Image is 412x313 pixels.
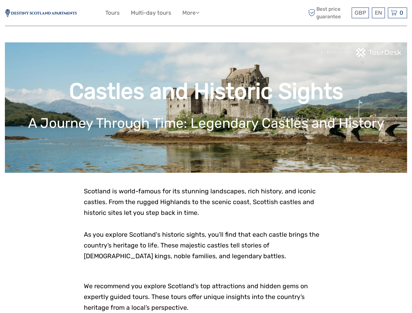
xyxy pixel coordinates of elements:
img: PurchaseViaTourDeskwhite.png [321,47,402,57]
h1: Castles and Historic Sights [15,78,397,105]
a: Tours [105,8,120,18]
span: As you explore Scotland's historic sights, you’ll find that each castle brings the country’s heri... [84,231,319,260]
img: 2586-5bdb998b-20c5-4af0-9f9c-ddee4a3bcf6d_logo_small.jpg [5,9,77,17]
span: 0 [399,9,404,16]
h1: A Journey Through Time: Legendary Castles and History [15,115,397,131]
span: Best price guarantee [307,6,350,20]
div: EN [372,7,385,18]
span: GBP [355,9,366,16]
span: We recommend you explore Scotland’s top attractions and hidden gems on expertly guided tours. The... [84,282,308,311]
span: Scotland is world-famous for its stunning landscapes, rich history, and iconic castles. From the ... [84,187,316,216]
a: More [182,8,199,18]
a: Multi-day tours [131,8,171,18]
